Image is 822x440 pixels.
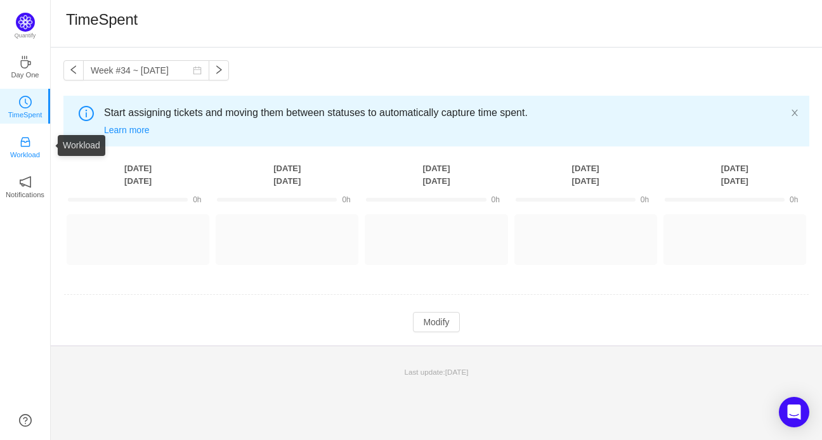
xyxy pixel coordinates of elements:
span: 0h [790,195,798,204]
a: icon: inboxWorkload [19,139,32,152]
p: Day One [11,69,39,81]
i: icon: inbox [19,136,32,148]
img: Quantify [16,13,35,32]
a: icon: question-circle [19,414,32,427]
h1: TimeSpent [66,10,138,29]
input: Select a week [83,60,209,81]
i: icon: calendar [193,66,202,75]
p: Workload [10,149,40,160]
div: Open Intercom Messenger [779,397,809,427]
span: Start assigning tickets and moving them between statuses to automatically capture time spent. [104,105,790,120]
i: icon: info-circle [79,106,94,121]
p: Quantify [15,32,36,41]
a: Learn more [104,125,150,135]
button: icon: right [209,60,229,81]
i: icon: coffee [19,56,32,68]
i: icon: close [790,108,799,117]
span: 0h [193,195,201,204]
th: [DATE] [DATE] [511,162,660,188]
span: 0h [342,195,350,204]
th: [DATE] [DATE] [212,162,362,188]
button: icon: left [63,60,84,81]
a: icon: coffeeDay One [19,60,32,72]
span: 0h [492,195,500,204]
span: Last update: [405,368,469,376]
i: icon: notification [19,176,32,188]
th: [DATE] [DATE] [660,162,809,188]
th: [DATE] [DATE] [63,162,212,188]
button: Modify [413,312,459,332]
th: [DATE] [DATE] [362,162,511,188]
p: TimeSpent [8,109,42,120]
i: icon: clock-circle [19,96,32,108]
a: icon: notificationNotifications [19,179,32,192]
span: [DATE] [445,368,469,376]
button: icon: close [790,106,799,120]
a: icon: clock-circleTimeSpent [19,100,32,112]
p: Notifications [6,189,44,200]
span: 0h [641,195,649,204]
